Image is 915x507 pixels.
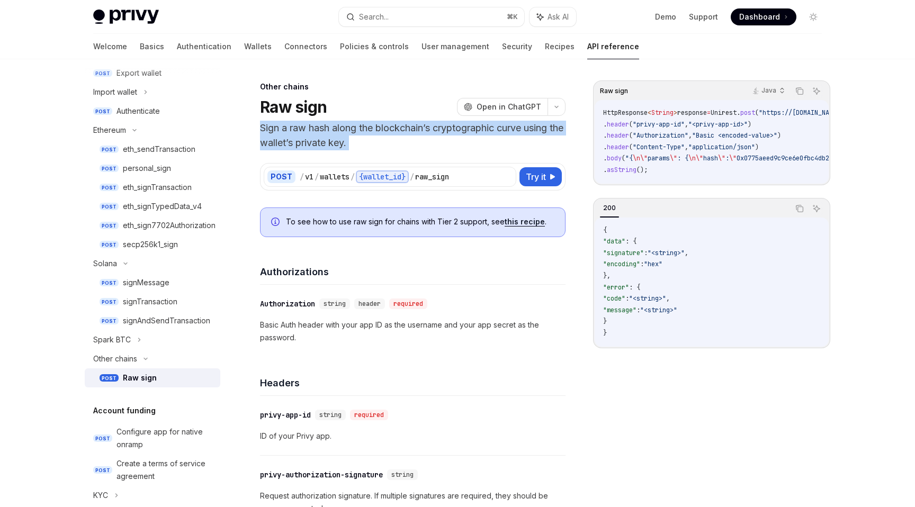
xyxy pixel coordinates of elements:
span: : [725,154,729,162]
a: Connectors [284,34,327,59]
a: Demo [655,12,676,22]
span: Raw sign [600,87,628,95]
span: { [603,226,607,234]
span: \" [729,154,737,162]
span: POST [100,298,119,306]
div: eth_signTypedData_v4 [123,200,202,213]
span: "<string>" [648,249,685,257]
div: eth_sendTransaction [123,143,195,156]
div: {wallet_id} [356,170,409,183]
div: required [389,298,427,309]
a: POSTCreate a terms of service agreement [85,454,220,486]
a: POSTpersonal_sign [85,159,220,178]
span: : [636,306,640,314]
div: Ethereum [93,124,126,137]
span: POST [100,203,119,211]
span: : [644,249,648,257]
a: Basics [140,34,164,59]
span: header [607,131,629,140]
span: header [607,120,629,129]
span: , [685,143,688,151]
div: signMessage [123,276,169,289]
button: Toggle dark mode [805,8,822,25]
span: \n [633,154,640,162]
a: Recipes [545,34,575,59]
span: "<string>" [640,306,677,314]
a: POSTeth_signTransaction [85,178,220,197]
span: ( [629,131,633,140]
a: User management [421,34,489,59]
div: Import wallet [93,86,137,98]
span: \n [688,154,696,162]
button: Ask AI [530,7,576,26]
span: : { [677,154,688,162]
span: = [707,108,711,117]
span: post [740,108,755,117]
a: POSTConfigure app for native onramp [85,422,220,454]
span: : { [625,237,636,246]
div: / [410,171,414,182]
a: POSTeth_signTypedData_v4 [85,197,220,216]
span: \" [696,154,703,162]
span: string [324,300,346,308]
div: Raw sign [123,372,157,384]
div: Create a terms of service agreement [116,457,214,483]
span: } [603,317,607,325]
div: Authorization [260,298,315,309]
button: Copy the contents from the code block [793,84,806,98]
button: Search...⌘K [339,7,524,26]
a: this recipe [505,217,545,227]
p: Sign a raw hash along the blockchain’s cryptographic curve using the wallet’s private key. [260,121,566,150]
h5: Account funding [93,404,156,417]
span: Try it [526,170,546,183]
div: signTransaction [123,295,177,308]
div: v1 [305,171,313,182]
span: Ask AI [548,12,569,22]
a: POSTeth_sendTransaction [85,140,220,159]
span: POST [93,434,112,442]
span: \" [718,154,725,162]
h1: Raw sign [260,97,327,116]
a: Authentication [177,34,231,59]
span: POST [100,241,119,249]
h4: Headers [260,376,566,390]
span: string [391,470,414,479]
span: , [685,249,688,257]
button: Copy the contents from the code block [793,202,806,215]
span: Dashboard [739,12,780,22]
div: Configure app for native onramp [116,425,214,451]
a: Wallets [244,34,272,59]
div: Authenticate [116,105,160,117]
div: secp256k1_sign [123,238,178,251]
a: POSTAuthenticate [85,102,220,121]
a: Welcome [93,34,127,59]
span: POST [100,279,119,287]
span: response [677,108,707,117]
div: Solana [93,257,117,270]
span: . [603,154,607,162]
svg: Info [271,218,282,228]
p: Java [761,86,776,95]
span: : [625,294,629,303]
span: "error" [603,283,629,292]
span: POST [100,165,119,173]
span: body [607,154,622,162]
div: eth_signTransaction [123,181,192,194]
div: required [350,410,388,420]
span: ( [622,154,625,162]
a: POSTeth_sign7702Authorization [85,216,220,235]
span: HttpResponse [603,108,648,117]
span: ) [748,120,751,129]
div: Search... [359,11,389,23]
span: String [651,108,674,117]
span: To see how to use raw sign for chains with Tier 2 support, see . [286,216,554,227]
button: Open in ChatGPT [457,98,548,116]
div: eth_sign7702Authorization [123,219,216,232]
span: POST [100,146,119,153]
button: Try it [519,167,562,186]
div: wallets [320,171,349,182]
span: header [358,300,381,308]
a: Security [502,34,532,59]
span: \" [640,154,648,162]
span: "application/json" [688,143,755,151]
